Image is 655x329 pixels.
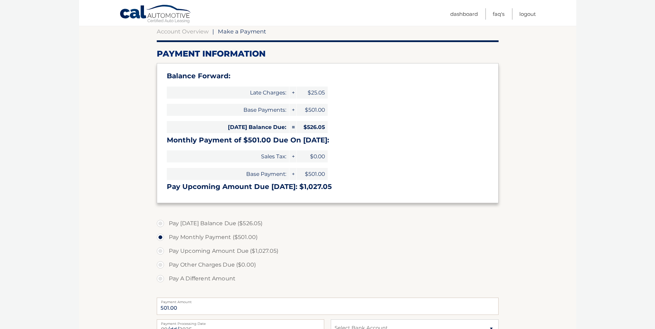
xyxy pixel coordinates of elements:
[289,121,296,133] span: =
[519,8,536,20] a: Logout
[297,104,328,116] span: $501.00
[167,150,289,162] span: Sales Tax:
[157,258,499,272] label: Pay Other Charges Due ($0.00)
[167,136,489,144] h3: Monthly Payment of $501.00 Due On [DATE]:
[289,104,296,116] span: +
[167,104,289,116] span: Base Payments:
[157,298,499,315] input: Payment Amount
[297,168,328,180] span: $501.00
[297,121,328,133] span: $526.05
[157,28,209,35] a: Account Overview
[289,150,296,162] span: +
[157,319,324,325] label: Payment Processing Date
[167,87,289,99] span: Late Charges:
[297,150,328,162] span: $0.00
[212,28,214,35] span: |
[493,8,504,20] a: FAQ's
[167,168,289,180] span: Base Payment:
[157,298,499,303] label: Payment Amount
[157,49,499,59] h2: Payment Information
[297,87,328,99] span: $25.05
[157,272,499,286] label: Pay A Different Amount
[450,8,478,20] a: Dashboard
[119,4,192,24] a: Cal Automotive
[167,72,489,80] h3: Balance Forward:
[289,87,296,99] span: +
[167,121,289,133] span: [DATE] Balance Due:
[167,182,489,191] h3: Pay Upcoming Amount Due [DATE]: $1,027.05
[157,230,499,244] label: Pay Monthly Payment ($501.00)
[157,244,499,258] label: Pay Upcoming Amount Due ($1,027.05)
[218,28,266,35] span: Make a Payment
[157,217,499,230] label: Pay [DATE] Balance Due ($526.05)
[289,168,296,180] span: +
